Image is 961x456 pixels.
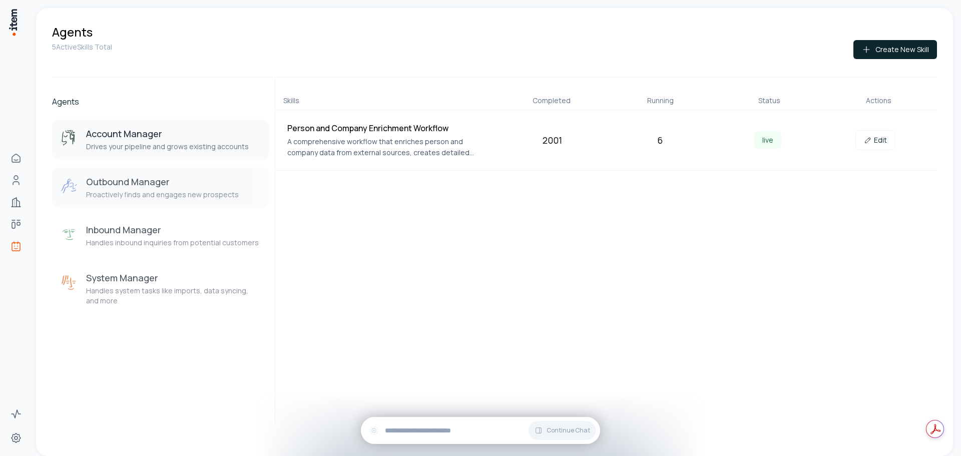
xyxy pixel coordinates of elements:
[6,148,26,168] a: Home
[754,131,781,149] span: live
[6,428,26,448] a: Settings
[283,96,493,106] div: Skills
[287,122,495,134] h4: Person and Company Enrichment Workflow
[529,421,596,440] button: Continue Chat
[52,24,93,40] h1: Agents
[610,133,710,147] div: 6
[52,96,269,108] h2: Agents
[855,130,895,150] a: Edit
[6,192,26,212] a: Companies
[52,264,269,314] button: System ManagerSystem ManagerHandles system tasks like imports, data syncing, and more
[60,226,78,244] img: Inbound Manager
[52,120,269,160] button: Account ManagerAccount ManagerDrives your pipeline and grows existing accounts
[361,417,600,444] div: Continue Chat
[501,96,602,106] div: Completed
[547,426,590,434] span: Continue Chat
[719,96,820,106] div: Status
[60,178,78,196] img: Outbound Manager
[86,176,239,188] h3: Outbound Manager
[6,214,26,234] a: Deals
[86,190,239,200] p: Proactively finds and engages new prospects
[86,286,261,306] p: Handles system tasks like imports, data syncing, and more
[86,128,249,140] h3: Account Manager
[86,238,259,248] p: Handles inbound inquiries from potential customers
[86,224,259,236] h3: Inbound Manager
[60,130,78,148] img: Account Manager
[6,236,26,256] a: Agents
[503,133,602,147] div: 2001
[287,136,495,158] p: A comprehensive workflow that enriches person and company data from external sources, creates det...
[60,274,78,292] img: System Manager
[52,168,269,208] button: Outbound ManagerOutbound ManagerProactively finds and engages new prospects
[6,404,26,424] a: Activity
[52,216,269,256] button: Inbound ManagerInbound ManagerHandles inbound inquiries from potential customers
[86,272,261,284] h3: System Manager
[853,40,937,59] button: Create New Skill
[828,96,929,106] div: Actions
[8,8,18,37] img: Item Brain Logo
[52,42,112,52] p: 5 Active Skills Total
[610,96,711,106] div: Running
[6,170,26,190] a: People
[86,142,249,152] p: Drives your pipeline and grows existing accounts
